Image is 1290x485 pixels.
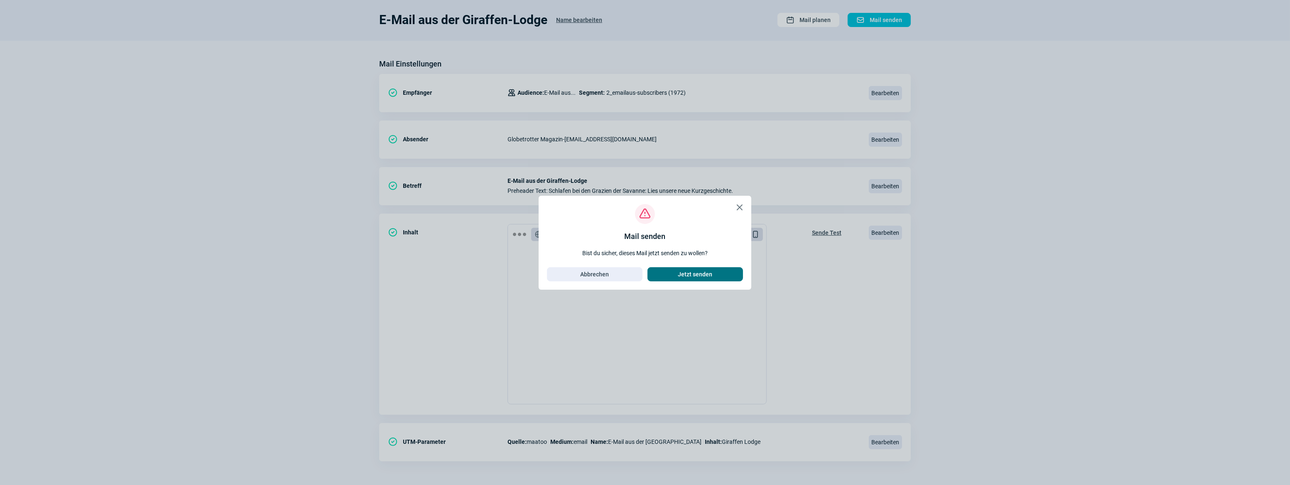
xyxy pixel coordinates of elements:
div: Mail senden [625,231,666,242]
span: Abbrechen [581,268,609,281]
div: Bist du sicher, dieses Mail jetzt senden zu wollen? [582,249,708,257]
button: Abbrechen [547,267,643,281]
button: Jetzt senden [647,267,743,281]
span: Jetzt senden [678,268,713,281]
